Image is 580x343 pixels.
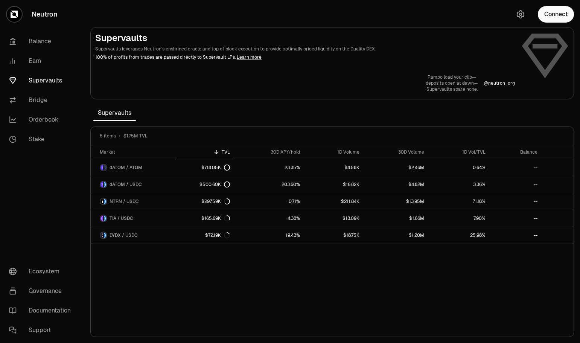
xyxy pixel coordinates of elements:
[239,149,300,155] div: 30D APY/hold
[201,165,230,171] div: $718.05K
[104,181,107,188] img: USDC Logo
[3,51,81,71] a: Earn
[110,232,138,238] span: DYDX / USDC
[490,193,542,210] a: --
[180,149,230,155] div: TVL
[490,176,542,193] a: --
[123,133,148,139] span: $1.75M TVL
[364,176,429,193] a: $4.82M
[3,301,81,320] a: Documentation
[234,227,304,244] a: 19.43%
[95,46,515,52] p: Supervaults leverages Neutron's enshrined oracle and top of block execution to provide optimally ...
[433,149,485,155] div: 1D Vol/TVL
[426,86,478,92] p: Supervaults spare none.
[490,227,542,244] a: --
[100,149,170,155] div: Market
[100,133,116,139] span: 5 items
[91,210,175,227] a: TIA LogoUSDC LogoTIA / USDC
[91,193,175,210] a: NTRN LogoUSDC LogoNTRN / USDC
[110,215,133,221] span: TIA / USDC
[304,227,364,244] a: $18.75K
[429,176,490,193] a: 3.36%
[199,181,230,188] div: $500.60K
[3,71,81,90] a: Supervaults
[110,198,139,204] span: NTRN / USDC
[484,80,515,86] p: @ neutron_org
[175,193,234,210] a: $297.59K
[429,159,490,176] a: 0.64%
[205,232,230,238] div: $72.19K
[234,159,304,176] a: 23.35%
[490,159,542,176] a: --
[3,320,81,340] a: Support
[104,215,107,221] img: USDC Logo
[91,159,175,176] a: dATOM LogoATOM LogodATOM / ATOM
[364,159,429,176] a: $2.46M
[3,262,81,281] a: Ecosystem
[364,210,429,227] a: $1.66M
[304,176,364,193] a: $16.82K
[175,227,234,244] a: $72.19K
[95,32,515,44] h2: Supervaults
[3,90,81,110] a: Bridge
[429,227,490,244] a: 25.98%
[100,198,103,204] img: NTRN Logo
[309,149,359,155] div: 1D Volume
[93,105,136,120] span: Supervaults
[100,215,103,221] img: TIA Logo
[368,149,425,155] div: 30D Volume
[91,227,175,244] a: DYDX LogoUSDC LogoDYDX / USDC
[3,130,81,149] a: Stake
[175,176,234,193] a: $500.60K
[104,232,107,238] img: USDC Logo
[429,193,490,210] a: 71.18%
[538,6,574,23] button: Connect
[100,232,103,238] img: DYDX Logo
[3,281,81,301] a: Governance
[91,176,175,193] a: dATOM LogoUSDC LogodATOM / USDC
[234,210,304,227] a: 4.38%
[426,80,478,86] p: deposits open at dawn—
[304,159,364,176] a: $4.58K
[3,32,81,51] a: Balance
[110,165,142,171] span: dATOM / ATOM
[484,80,515,86] a: @neutron_org
[100,181,103,188] img: dATOM Logo
[100,165,103,171] img: dATOM Logo
[304,193,364,210] a: $211.84K
[175,159,234,176] a: $718.05K
[95,54,515,61] p: 100% of profits from trades are passed directly to Supervault LPs.
[304,210,364,227] a: $13.09K
[104,198,107,204] img: USDC Logo
[110,181,142,188] span: dATOM / USDC
[234,193,304,210] a: 0.71%
[426,74,478,80] p: Rambo load your clip—
[364,227,429,244] a: $1.20M
[364,193,429,210] a: $13.95M
[234,176,304,193] a: 203.60%
[429,210,490,227] a: 7.90%
[201,215,230,221] div: $165.69K
[490,210,542,227] a: --
[175,210,234,227] a: $165.69K
[426,74,478,92] a: Rambo load your clip—deposits open at dawn—Supervaults spare none.
[495,149,537,155] div: Balance
[201,198,230,204] div: $297.59K
[104,165,107,171] img: ATOM Logo
[3,110,81,130] a: Orderbook
[237,54,262,60] a: Learn more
